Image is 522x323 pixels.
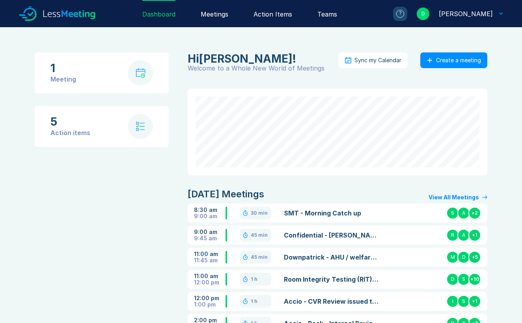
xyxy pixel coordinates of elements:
[396,10,404,18] div: ?
[284,275,380,284] a: Room Integrity Testing (RIT) - [PERSON_NAME]
[194,295,226,301] div: 12:00 pm
[194,257,226,264] div: 11:45 am
[194,251,226,257] div: 11:00 am
[468,251,481,264] div: + 5
[446,251,459,264] div: M
[284,297,380,306] a: Accio - CVR Review issued to IP
[194,273,226,279] div: 11:00 am
[194,213,226,219] div: 9:00 am
[251,254,268,260] div: 45 min
[194,301,226,308] div: 1:00 pm
[468,295,481,308] div: + 1
[284,208,380,218] a: SMT - Morning Catch up
[50,128,90,137] div: Action items
[188,188,264,200] div: [DATE] Meetings
[468,207,481,219] div: + 2
[420,52,487,68] button: Create a meeting
[194,229,226,235] div: 9:00 am
[457,207,470,219] div: A
[50,62,76,74] div: 1
[188,65,339,71] div: Welcome to a Whole New World of Meetings
[446,273,459,286] div: D
[457,251,470,264] div: D
[446,229,459,241] div: R
[439,9,493,19] div: Danny Sisson
[384,7,407,21] a: ?
[468,229,481,241] div: + 1
[251,232,268,238] div: 45 min
[446,207,459,219] div: S
[251,298,257,304] div: 1 h
[136,122,145,131] img: check-list.svg
[429,194,487,200] a: View All Meetings
[468,273,481,286] div: + 10
[251,276,257,282] div: 1 h
[194,279,226,286] div: 12:00 pm
[417,7,429,20] div: D
[136,68,145,78] img: calendar-with-clock.svg
[436,57,481,63] div: Create a meeting
[339,52,408,68] button: Sync my Calendar
[429,194,479,200] div: View All Meetings
[284,230,380,240] a: Confidential - [PERSON_NAME] - PM Role - [PERSON_NAME] Interview
[194,207,226,213] div: 8:30 am
[457,295,470,308] div: S
[194,235,226,241] div: 9:45 am
[284,252,380,262] a: Downpatrick - AHU / welfare cabins moves
[50,74,76,84] div: Meeting
[457,229,470,241] div: A
[446,295,459,308] div: I
[457,273,470,286] div: S
[354,57,401,63] div: Sync my Calendar
[50,115,90,128] div: 5
[188,52,334,65] div: Danny Sisson
[251,210,268,216] div: 30 min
